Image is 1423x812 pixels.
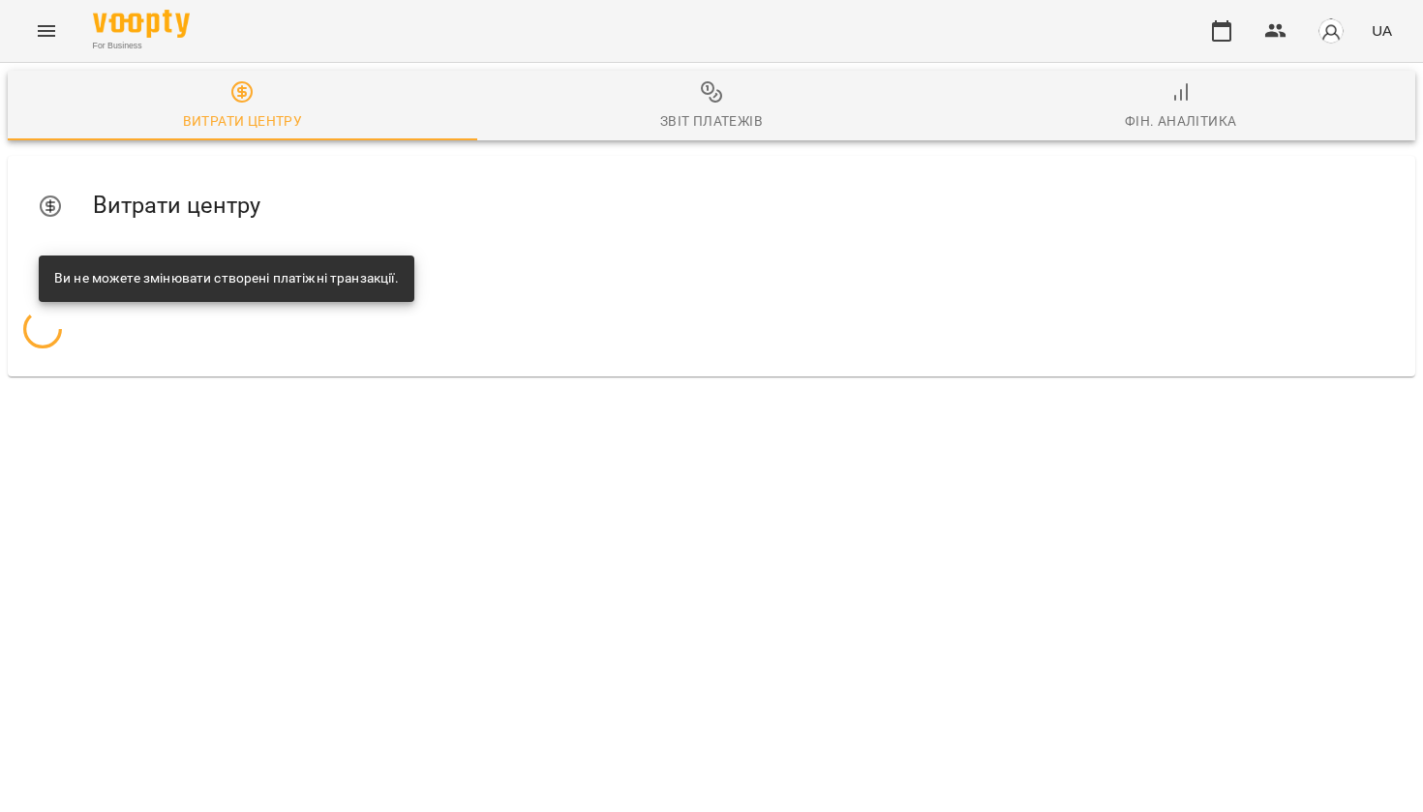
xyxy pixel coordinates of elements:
img: Voopty Logo [93,10,190,38]
div: Звіт платежів [660,109,763,133]
button: Menu [23,8,70,54]
div: Фін. Аналітика [1125,109,1237,133]
span: For Business [93,40,190,52]
div: Ви не можете змінювати створені платіжні транзакції. [54,261,399,296]
button: UA [1364,13,1400,48]
img: avatar_s.png [1317,17,1345,45]
h5: Витрати центру [93,191,1384,221]
div: Витрати центру [183,109,303,133]
span: UA [1372,20,1392,41]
